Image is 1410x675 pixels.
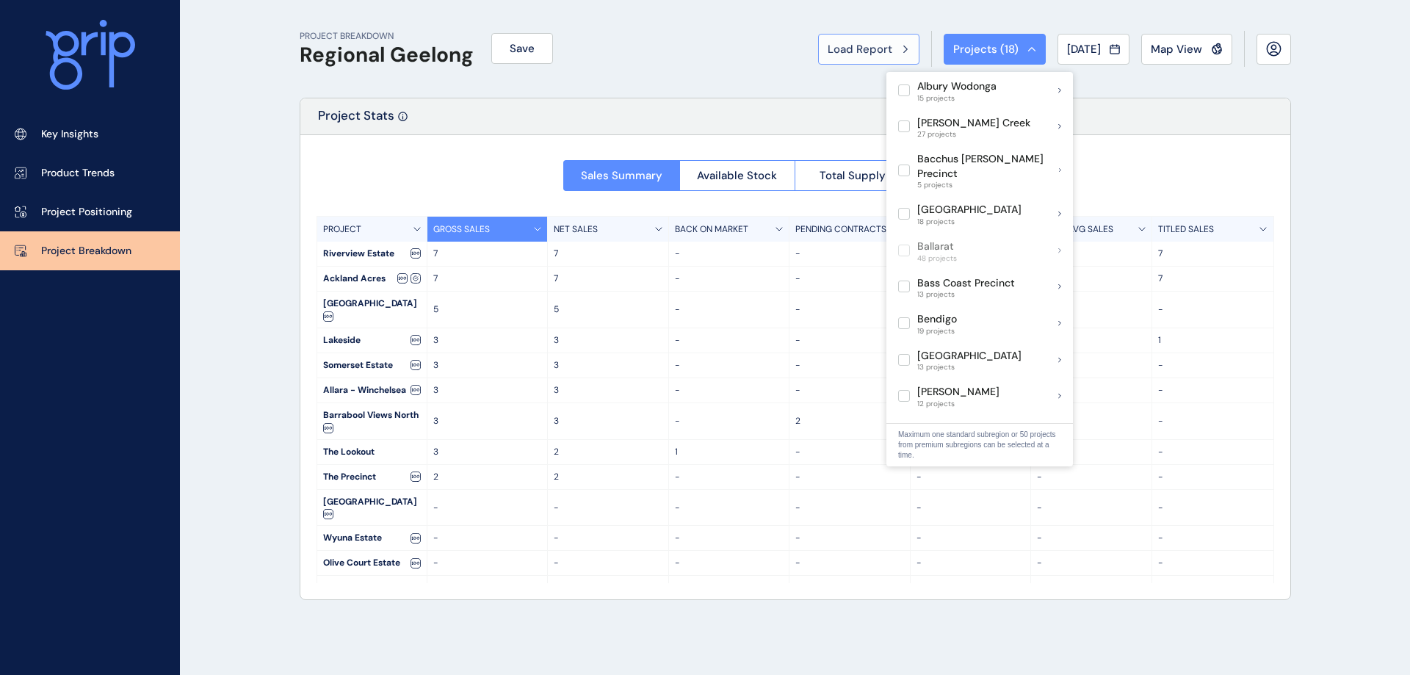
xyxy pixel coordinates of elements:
[433,359,542,372] p: 3
[554,415,662,427] p: 3
[795,415,904,427] p: 2
[795,502,904,514] p: -
[917,130,1030,139] span: 27 projects
[1037,532,1146,544] p: -
[917,312,957,327] p: Bendigo
[433,303,542,316] p: 5
[554,384,662,397] p: 3
[795,384,904,397] p: -
[581,168,662,183] span: Sales Summary
[1037,303,1146,316] p: -
[917,290,1015,299] span: 13 projects
[795,557,904,569] p: -
[1158,359,1268,372] p: -
[675,532,784,544] p: -
[491,33,553,64] button: Save
[795,248,904,260] p: -
[317,576,427,612] div: [PERSON_NAME] Way
[675,502,784,514] p: -
[554,334,662,347] p: 3
[917,94,997,103] span: 15 projects
[317,465,427,489] div: The Precinct
[554,359,662,372] p: 3
[433,248,542,260] p: 7
[433,334,542,347] p: 3
[317,403,427,439] div: Barrabool Views North
[917,400,999,408] span: 12 projects
[795,160,911,191] button: Total Supply
[1037,557,1146,569] p: -
[818,34,919,65] button: Load Report
[317,526,427,550] div: Wyuna Estate
[1158,248,1268,260] p: 7
[317,490,427,526] div: [GEOGRAPHIC_DATA]
[917,349,1022,364] p: [GEOGRAPHIC_DATA]
[917,385,999,400] p: [PERSON_NAME]
[563,160,679,191] button: Sales Summary
[917,327,957,336] span: 19 projects
[917,363,1022,372] span: 13 projects
[433,446,542,458] p: 3
[898,430,1061,461] p: Maximum one standard subregion or 50 projects from premium subregions can be selected at a time.
[554,446,662,458] p: 2
[433,415,542,427] p: 3
[317,242,427,266] div: Riverview Estate
[1037,248,1146,260] p: -
[317,292,427,328] div: [GEOGRAPHIC_DATA]
[917,116,1030,131] p: [PERSON_NAME] Creek
[1151,42,1202,57] span: Map View
[916,557,1025,569] p: -
[1067,42,1101,57] span: [DATE]
[1158,384,1268,397] p: -
[1037,223,1113,236] p: 12 MTH AVG SALES
[917,181,1059,189] span: 5 projects
[675,248,784,260] p: -
[554,223,598,236] p: NET SALES
[1037,502,1146,514] p: -
[917,276,1015,291] p: Bass Coast Precinct
[917,152,1059,181] p: Bacchus [PERSON_NAME] Precinct
[820,168,886,183] span: Total Supply
[795,359,904,372] p: -
[675,303,784,316] p: -
[433,557,542,569] p: -
[795,532,904,544] p: -
[916,502,1025,514] p: -
[554,471,662,483] p: 2
[795,272,904,285] p: -
[317,267,427,291] div: Ackland Acres
[554,557,662,569] p: -
[1037,446,1146,458] p: -
[554,502,662,514] p: -
[795,223,886,236] p: PENDING CONTRACTS
[795,334,904,347] p: -
[1037,471,1146,483] p: -
[916,471,1025,483] p: -
[1158,446,1268,458] p: -
[917,217,1022,226] span: 18 projects
[554,248,662,260] p: 7
[828,42,892,57] span: Load Report
[917,422,1043,436] p: [PERSON_NAME] Precinct
[554,303,662,316] p: 5
[1158,303,1268,316] p: -
[41,127,98,142] p: Key Insights
[917,239,957,254] p: Ballarat
[1158,415,1268,427] p: -
[510,41,535,56] span: Save
[675,272,784,285] p: -
[554,532,662,544] p: -
[675,334,784,347] p: -
[916,532,1025,544] p: -
[433,502,542,514] p: -
[433,223,490,236] p: GROSS SALES
[675,415,784,427] p: -
[675,384,784,397] p: -
[41,244,131,259] p: Project Breakdown
[433,384,542,397] p: 3
[1158,223,1214,236] p: TITLED SALES
[697,168,777,183] span: Available Stock
[1158,557,1268,569] p: -
[795,446,904,458] p: -
[317,353,427,378] div: Somerset Estate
